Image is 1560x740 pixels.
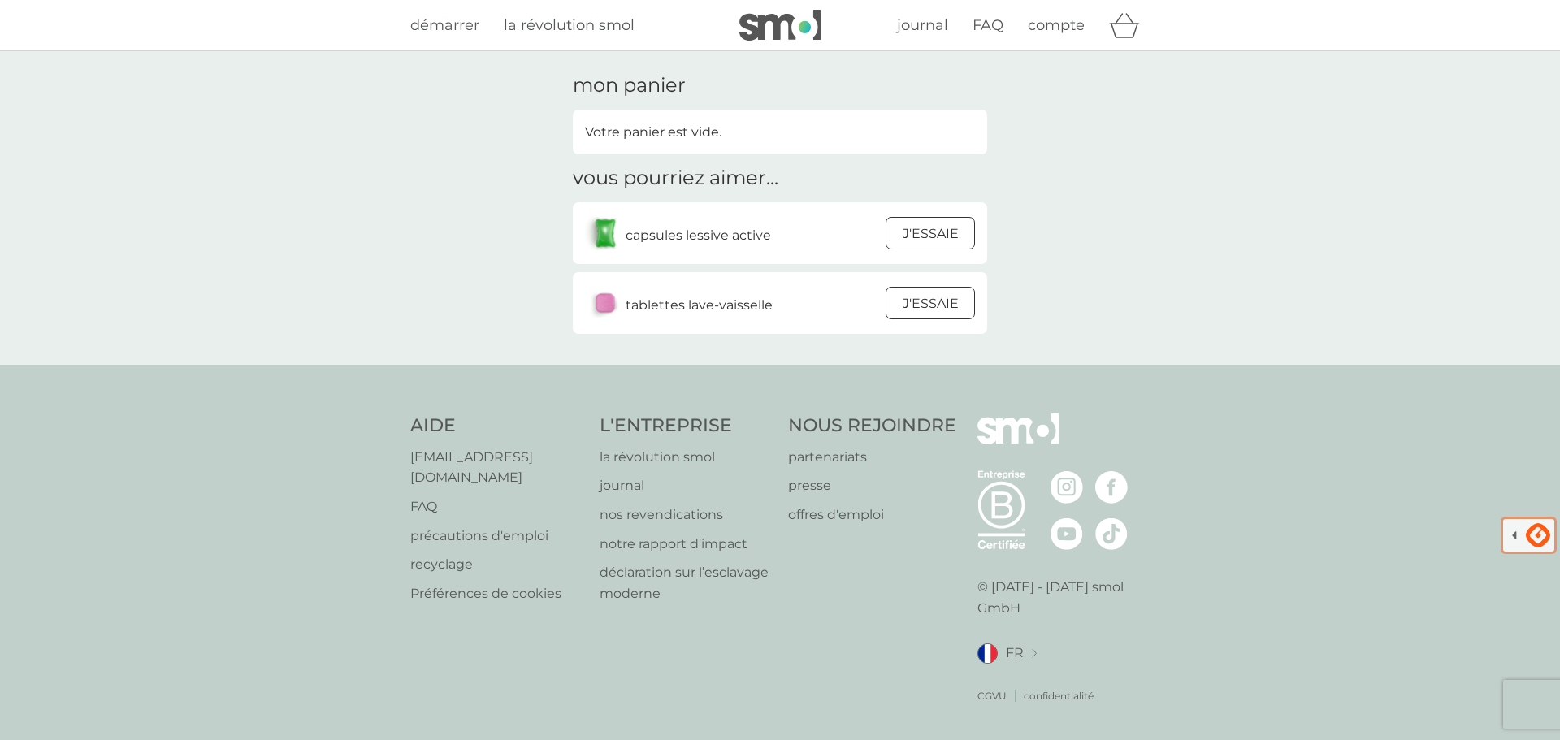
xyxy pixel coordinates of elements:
a: la révolution smol [600,447,773,468]
h4: AIDE [410,413,583,439]
img: visitez la page Facebook de smol [1095,471,1128,504]
a: déclaration sur l’esclavage moderne [600,562,773,604]
a: journal [897,14,948,37]
p: © [DATE] - [DATE] smol GmbH [977,577,1150,618]
span: démarrer [410,16,479,34]
a: la révolution smol [504,14,635,37]
a: recyclage [410,554,583,575]
h4: NOUS REJOINDRE [788,413,956,439]
img: FR drapeau [977,643,998,664]
a: CGVU [977,688,1007,703]
a: nos revendications [600,504,773,526]
span: FR [1006,643,1024,664]
div: panier [1109,9,1150,41]
p: J'ESSAIE [903,223,959,245]
a: presse [788,475,956,496]
p: capsules lessive active [626,225,771,246]
span: la révolution smol [504,16,635,34]
a: Préférences de cookies [410,583,583,604]
a: FAQ [973,14,1003,37]
a: journal [600,475,773,496]
button: J'ESSAIE [886,217,975,249]
a: compte [1028,14,1085,37]
p: Votre panier est vide. [585,122,721,143]
h4: L'ENTREPRISE [600,413,773,439]
img: visitez la page Youtube de smol [1051,517,1083,550]
h2: vous pourriez aimer... [573,167,778,190]
a: démarrer [410,14,479,37]
span: journal [897,16,948,34]
a: précautions d'emploi [410,526,583,547]
span: FAQ [973,16,1003,34]
h3: mon panier [573,74,686,97]
a: confidentialité [1024,688,1094,703]
span: compte [1028,16,1085,34]
button: J'ESSAIE [886,287,975,319]
img: visitez la page TikTok de smol [1095,517,1128,550]
img: visitez la page Instagram de smol [1051,471,1083,504]
a: offres d'emploi [788,504,956,526]
a: partenariats [788,447,956,468]
a: [EMAIL_ADDRESS][DOMAIN_NAME] [410,447,583,488]
a: notre rapport d'impact [600,534,773,555]
img: changer de pays [1032,649,1037,658]
p: tablettes lave-vaisselle [626,295,773,316]
a: FAQ [410,496,583,517]
p: J'ESSAIE [903,293,959,314]
img: smol [977,413,1059,469]
img: smol [739,10,821,41]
